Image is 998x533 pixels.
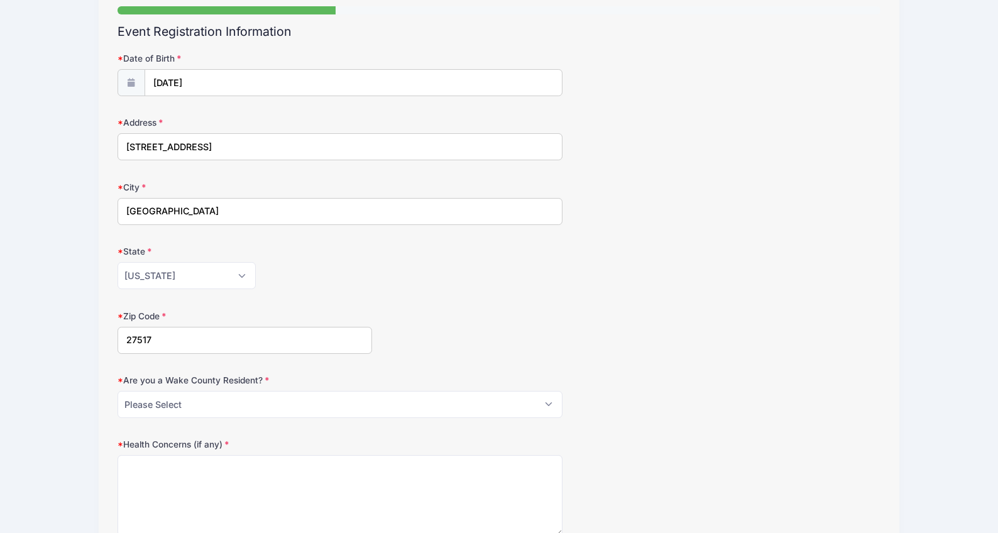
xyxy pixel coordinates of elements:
[118,374,372,387] label: Are you a Wake County Resident?
[118,116,372,129] label: Address
[118,327,372,354] input: xxxxx
[118,181,372,194] label: City
[118,310,372,322] label: Zip Code
[118,52,372,65] label: Date of Birth
[118,438,372,451] label: Health Concerns (if any)
[118,25,881,39] h2: Event Registration Information
[145,69,562,96] input: mm/dd/yyyy
[118,245,372,258] label: State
